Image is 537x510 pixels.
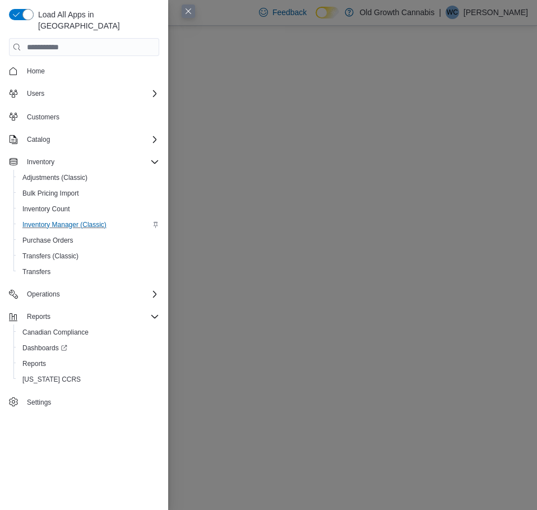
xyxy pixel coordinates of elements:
a: Home [22,64,49,78]
button: [US_STATE] CCRS [13,372,164,387]
a: Dashboards [18,341,72,355]
span: Settings [22,395,159,409]
span: Adjustments (Classic) [22,173,87,182]
span: Reports [22,359,46,368]
button: Reports [13,356,164,372]
span: Customers [27,113,59,122]
span: Transfers (Classic) [18,249,159,263]
a: Settings [22,396,55,409]
button: Inventory Count [13,201,164,217]
span: Washington CCRS [18,373,159,386]
span: Inventory [22,155,159,169]
a: Inventory Count [18,202,75,216]
span: Reports [27,312,50,321]
button: Inventory [4,154,164,170]
a: Bulk Pricing Import [18,187,84,200]
button: Users [4,86,164,101]
a: [US_STATE] CCRS [18,373,85,386]
button: Inventory Manager (Classic) [13,217,164,233]
span: Reports [18,357,159,370]
button: Settings [4,394,164,410]
button: Reports [4,309,164,324]
span: Dashboards [22,344,67,353]
span: Reports [22,310,159,323]
button: Reports [22,310,55,323]
button: Home [4,63,164,79]
button: Canadian Compliance [13,324,164,340]
button: Transfers [13,264,164,280]
span: Load All Apps in [GEOGRAPHIC_DATA] [34,9,159,31]
span: Inventory [27,157,54,166]
span: Adjustments (Classic) [18,171,159,184]
button: Inventory [22,155,59,169]
span: Inventory Manager (Classic) [22,220,107,229]
span: Operations [27,290,60,299]
button: Bulk Pricing Import [13,186,164,201]
span: Canadian Compliance [22,328,89,337]
button: Adjustments (Classic) [13,170,164,186]
span: Inventory Count [18,202,159,216]
span: Bulk Pricing Import [18,187,159,200]
button: Catalog [4,132,164,147]
button: Operations [22,288,64,301]
span: Home [27,67,45,76]
span: Users [27,89,44,98]
a: Dashboards [13,340,164,356]
button: Purchase Orders [13,233,164,248]
button: Close this dialog [182,4,195,18]
span: Inventory Count [22,205,70,214]
span: Transfers [22,267,50,276]
a: Customers [22,110,64,124]
span: Settings [27,398,51,407]
span: Purchase Orders [22,236,73,245]
span: Bulk Pricing Import [22,189,79,198]
button: Users [22,87,49,100]
span: Dashboards [18,341,159,355]
a: Inventory Manager (Classic) [18,218,111,231]
button: Operations [4,286,164,302]
span: Customers [22,109,159,123]
a: Canadian Compliance [18,326,93,339]
span: Home [22,64,159,78]
button: Catalog [22,133,54,146]
a: Adjustments (Classic) [18,171,92,184]
span: Users [22,87,159,100]
span: [US_STATE] CCRS [22,375,81,384]
a: Reports [18,357,50,370]
span: Transfers (Classic) [22,252,78,261]
span: Inventory Manager (Classic) [18,218,159,231]
span: Operations [22,288,159,301]
span: Catalog [27,135,50,144]
span: Catalog [22,133,159,146]
a: Transfers (Classic) [18,249,83,263]
nav: Complex example [9,58,159,412]
button: Customers [4,108,164,124]
span: Canadian Compliance [18,326,159,339]
a: Purchase Orders [18,234,78,247]
a: Transfers [18,265,55,279]
span: Purchase Orders [18,234,159,247]
button: Transfers (Classic) [13,248,164,264]
span: Transfers [18,265,159,279]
